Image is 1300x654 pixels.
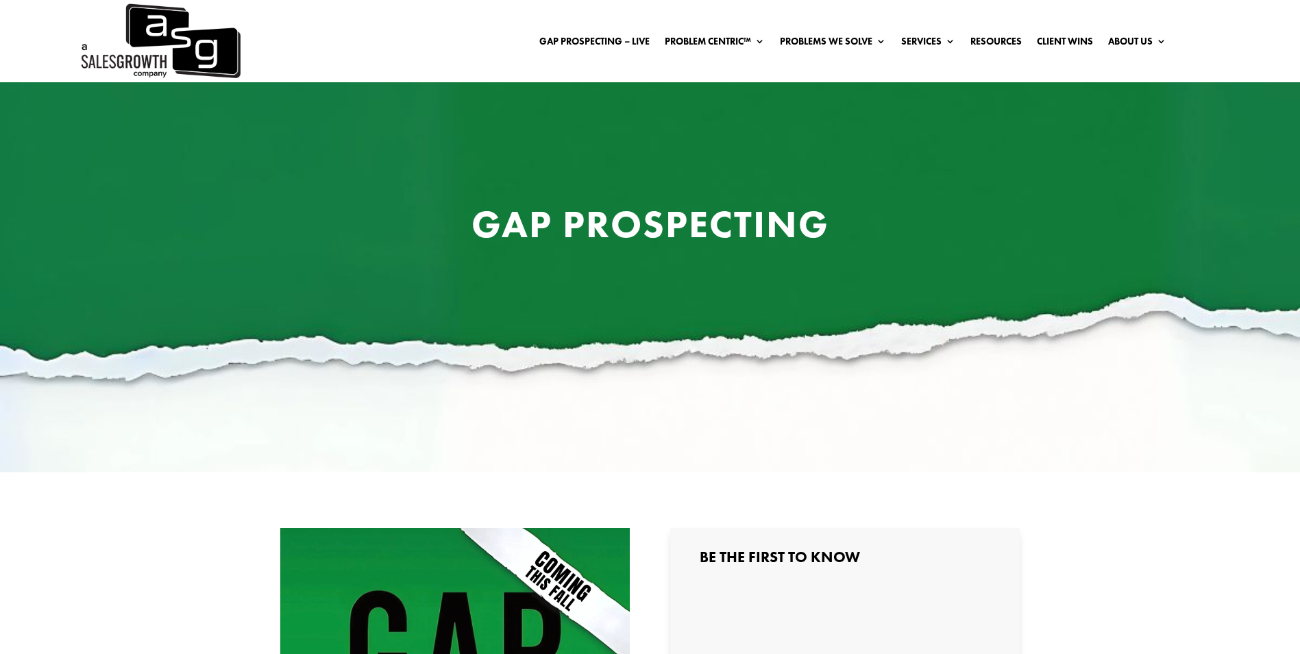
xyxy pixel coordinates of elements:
[970,36,1022,51] a: Resources
[665,36,765,51] a: Problem Centric™
[780,36,886,51] a: Problems We Solve
[1037,36,1093,51] a: Client Wins
[700,550,990,572] h3: Be the First to Know
[539,36,650,51] a: Gap Prospecting – LIVE
[901,36,955,51] a: Services
[390,205,911,250] h1: Gap Prospecting
[1108,36,1166,51] a: About Us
